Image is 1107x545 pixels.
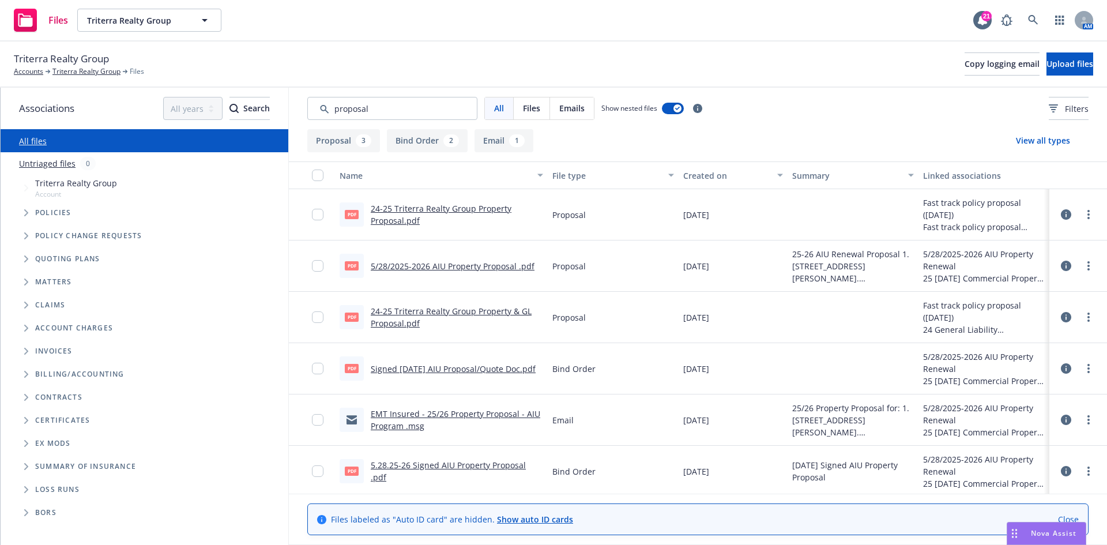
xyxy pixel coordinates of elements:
[792,459,914,483] span: [DATE] Signed AIU Property Proposal
[923,170,1045,182] div: Linked associations
[1082,208,1095,221] a: more
[995,9,1018,32] a: Report a Bug
[35,440,70,447] span: Ex Mods
[923,351,1045,375] div: 5/28/2025-2026 AIU Property Renewal
[788,161,918,189] button: Summary
[1022,9,1045,32] a: Search
[918,161,1049,189] button: Linked associations
[356,134,371,147] div: 3
[371,460,526,483] a: 5.28.25-26 Signed AIU Property Proposal .pdf
[345,467,359,475] span: pdf
[1049,103,1089,115] span: Filters
[923,375,1045,387] div: 25 [DATE] Commercial Property Renewal
[371,261,534,272] a: 5/28/2025-2026 AIU Property Proposal .pdf
[965,58,1040,69] span: Copy logging email
[19,136,47,146] a: All files
[523,102,540,114] span: Files
[35,232,142,239] span: Policy change requests
[19,157,76,170] a: Untriaged files
[331,513,573,525] span: Files labeled as "Auto ID card" are hidden.
[35,302,65,309] span: Claims
[683,209,709,221] span: [DATE]
[307,97,477,120] input: Search by keyword...
[371,203,511,226] a: 24-25 Triterra Realty Group Property Proposal.pdf
[35,177,117,189] span: Triterra Realty Group
[923,221,1045,233] div: Fast track policy proposal ([DATE])
[552,209,586,221] span: Proposal
[1082,259,1095,273] a: more
[1048,9,1071,32] a: Switch app
[552,311,586,324] span: Proposal
[312,465,323,477] input: Toggle Row Selected
[1082,464,1095,478] a: more
[312,170,323,181] input: Select all
[14,51,109,66] span: Triterra Realty Group
[1058,513,1079,525] a: Close
[1065,103,1089,115] span: Filters
[345,313,359,321] span: pdf
[509,134,525,147] div: 1
[552,465,596,478] span: Bind Order
[552,414,574,426] span: Email
[792,170,901,182] div: Summary
[35,325,113,332] span: Account charges
[345,364,359,373] span: pdf
[35,371,125,378] span: Billing/Accounting
[679,161,788,189] button: Created on
[335,161,548,189] button: Name
[494,102,504,114] span: All
[307,129,380,152] button: Proposal
[1,363,288,524] div: Folder Tree Example
[683,414,709,426] span: [DATE]
[1007,523,1022,544] div: Drag to move
[792,402,914,438] span: 25/26 Property Proposal for: 1. [STREET_ADDRESS][PERSON_NAME]. [STREET_ADDRESS][PERSON_NAME]. [ST...
[1082,413,1095,427] a: more
[923,324,1045,336] div: 24 General Liability
[340,170,530,182] div: Name
[312,260,323,272] input: Toggle Row Selected
[35,348,73,355] span: Invoices
[1082,310,1095,324] a: more
[35,509,57,516] span: BORs
[923,478,1045,490] div: 25 [DATE] Commercial Property Renewal
[35,255,100,262] span: Quoting plans
[312,311,323,323] input: Toggle Row Selected
[1046,52,1093,76] button: Upload files
[1082,362,1095,375] a: more
[130,66,144,77] span: Files
[923,402,1045,426] div: 5/28/2025-2026 AIU Property Renewal
[229,97,270,119] div: Search
[1049,97,1089,120] button: Filters
[923,272,1045,284] div: 25 [DATE] Commercial Property Renewal
[1,175,288,363] div: Tree Example
[601,103,657,113] span: Show nested files
[35,279,71,285] span: Matters
[345,261,359,270] span: pdf
[981,11,992,21] div: 21
[87,14,187,27] span: Triterra Realty Group
[35,417,90,424] span: Certificates
[77,9,221,32] button: Triterra Realty Group
[312,209,323,220] input: Toggle Row Selected
[19,101,74,116] span: Associations
[35,209,71,216] span: Policies
[80,157,96,170] div: 0
[552,260,586,272] span: Proposal
[923,299,1045,324] div: Fast track policy proposal ([DATE])
[683,363,709,375] span: [DATE]
[387,129,468,152] button: Bind Order
[371,306,532,329] a: 24-25 Triterra Realty Group Property & GL Proposal.pdf
[923,197,1045,221] div: Fast track policy proposal ([DATE])
[552,363,596,375] span: Bind Order
[371,363,536,374] a: Signed [DATE] AIU Proposal/Quote Doc.pdf
[683,465,709,478] span: [DATE]
[552,170,661,182] div: File type
[683,260,709,272] span: [DATE]
[229,104,239,113] svg: Search
[35,463,136,470] span: Summary of insurance
[548,161,679,189] button: File type
[923,248,1045,272] div: 5/28/2025-2026 AIU Property Renewal
[475,129,533,152] button: Email
[48,16,68,25] span: Files
[312,363,323,374] input: Toggle Row Selected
